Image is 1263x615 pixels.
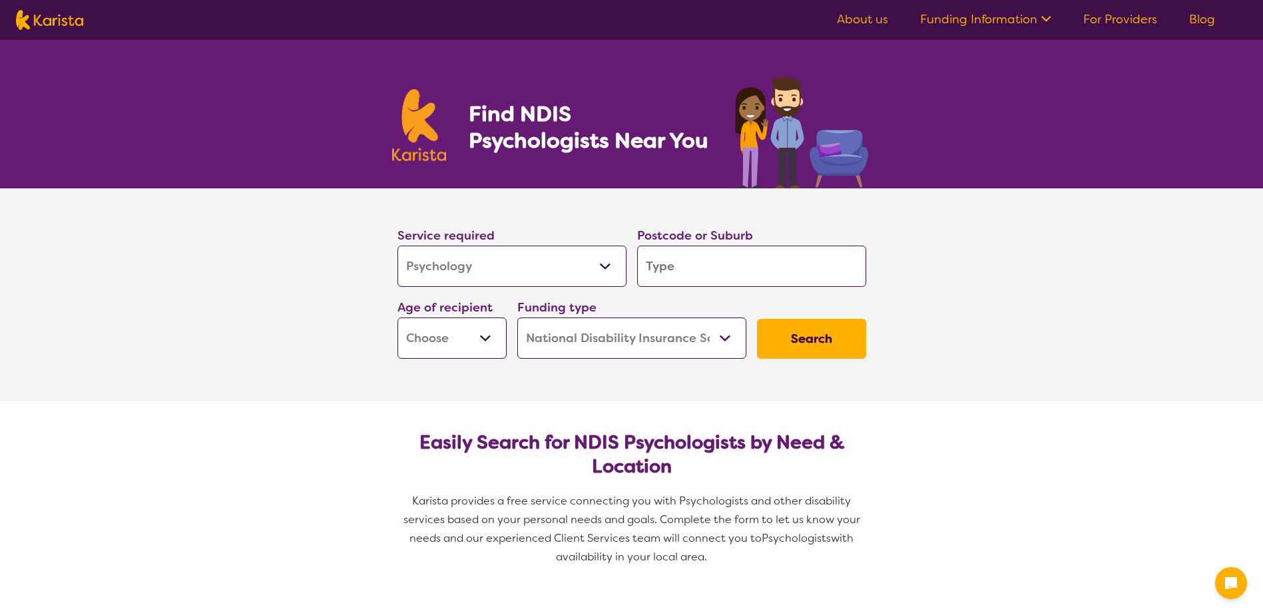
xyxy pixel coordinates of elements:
[1083,11,1157,27] a: For Providers
[408,431,856,479] h2: Easily Search for NDIS Psychologists by Need & Location
[730,72,872,188] img: psychology
[392,89,447,161] img: Karista logo
[637,246,866,287] input: Type
[16,10,83,30] img: Karista logo
[517,300,597,315] label: Funding type
[403,494,863,545] span: Karista provides a free service connecting you with Psychologists and other disability services b...
[397,228,495,244] label: Service required
[920,11,1051,27] a: Funding Information
[757,319,866,359] button: Search
[469,101,715,154] h1: Find NDIS Psychologists Near You
[837,11,888,27] a: About us
[637,228,753,244] label: Postcode or Suburb
[762,531,831,545] span: Psychologists
[1189,11,1215,27] a: Blog
[397,300,493,315] label: Age of recipient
